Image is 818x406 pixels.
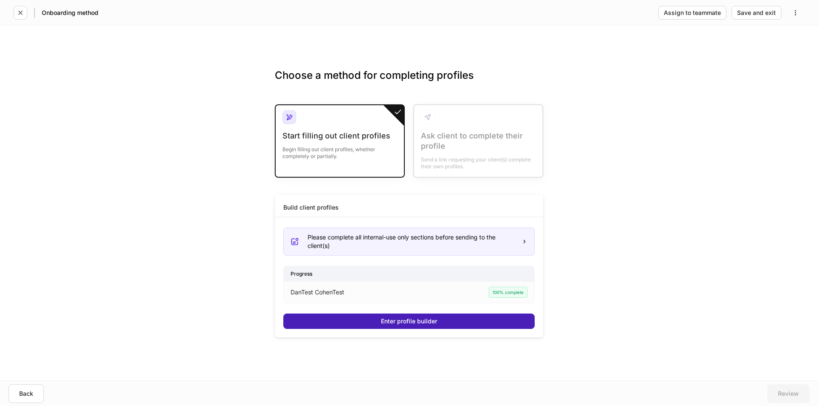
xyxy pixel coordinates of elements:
[284,266,534,281] div: Progress
[732,6,781,20] button: Save and exit
[42,9,98,17] h5: Onboarding method
[19,391,33,397] div: Back
[283,203,339,212] div: Build client profiles
[737,10,776,16] div: Save and exit
[9,384,44,403] button: Back
[291,288,344,297] p: DanTest CohenTest
[381,318,437,324] div: Enter profile builder
[308,233,515,250] div: Please complete all internal-use only sections before sending to the client(s)
[282,141,397,160] div: Begin filling out client profiles, whether completely or partially.
[283,314,535,329] button: Enter profile builder
[282,131,397,141] div: Start filling out client profiles
[275,69,543,96] h3: Choose a method for completing profiles
[658,6,726,20] button: Assign to teammate
[664,10,721,16] div: Assign to teammate
[489,287,527,298] div: 100% complete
